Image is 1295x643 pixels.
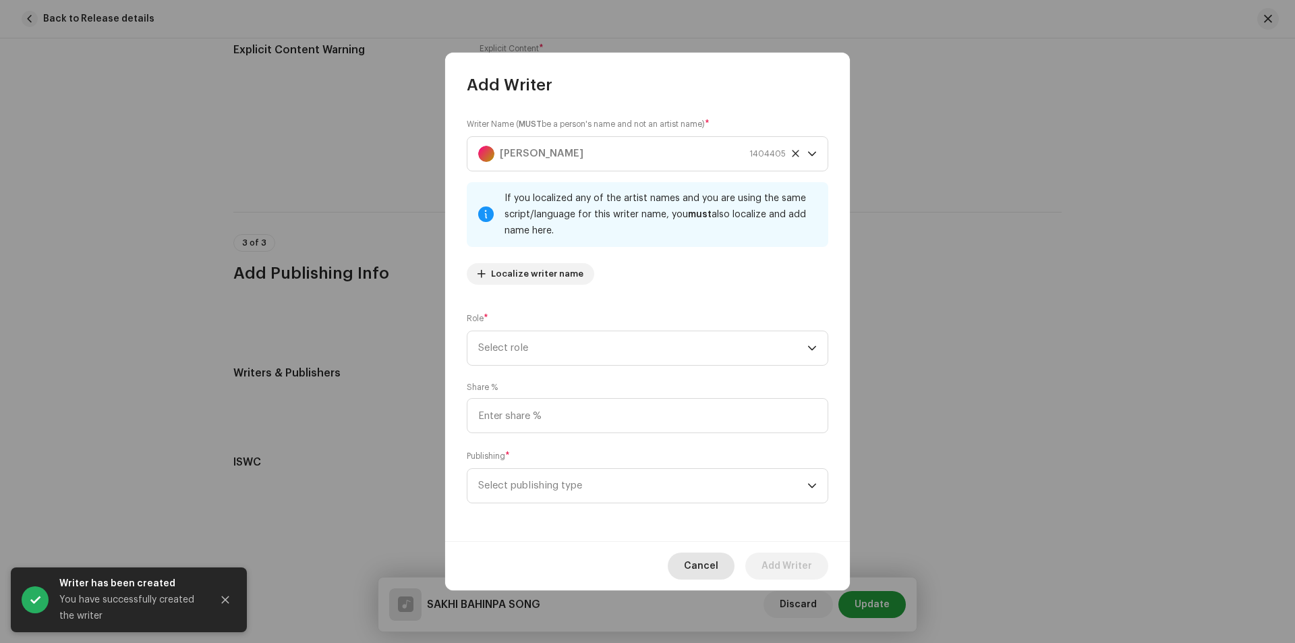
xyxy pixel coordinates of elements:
[467,74,552,96] span: Add Writer
[519,120,542,128] strong: MUST
[749,137,786,171] span: 1404405
[467,398,828,433] input: Enter share %
[807,137,817,171] div: dropdown trigger
[761,553,812,580] span: Add Writer
[500,137,583,171] strong: [PERSON_NAME]
[478,331,807,365] span: Select role
[684,553,718,580] span: Cancel
[59,576,201,592] div: Writer has been created
[668,553,735,580] button: Cancel
[478,137,807,171] span: Select writer
[59,592,201,624] div: You have successfully created the writer
[807,331,817,365] div: dropdown trigger
[491,260,583,287] span: Localize writer name
[688,210,712,219] strong: must
[467,449,505,463] small: Publishing
[467,312,484,325] small: Role
[212,586,239,613] button: Close
[467,263,594,285] button: Localize writer name
[807,469,817,503] div: dropdown trigger
[467,382,498,393] label: Share %
[467,117,705,131] small: Writer Name ( be a person's name and not an artist name)
[745,553,828,580] button: Add Writer
[505,190,817,239] div: If you localized any of the artist names and you are using the same script/language for this writ...
[478,469,807,503] span: Select publishing type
